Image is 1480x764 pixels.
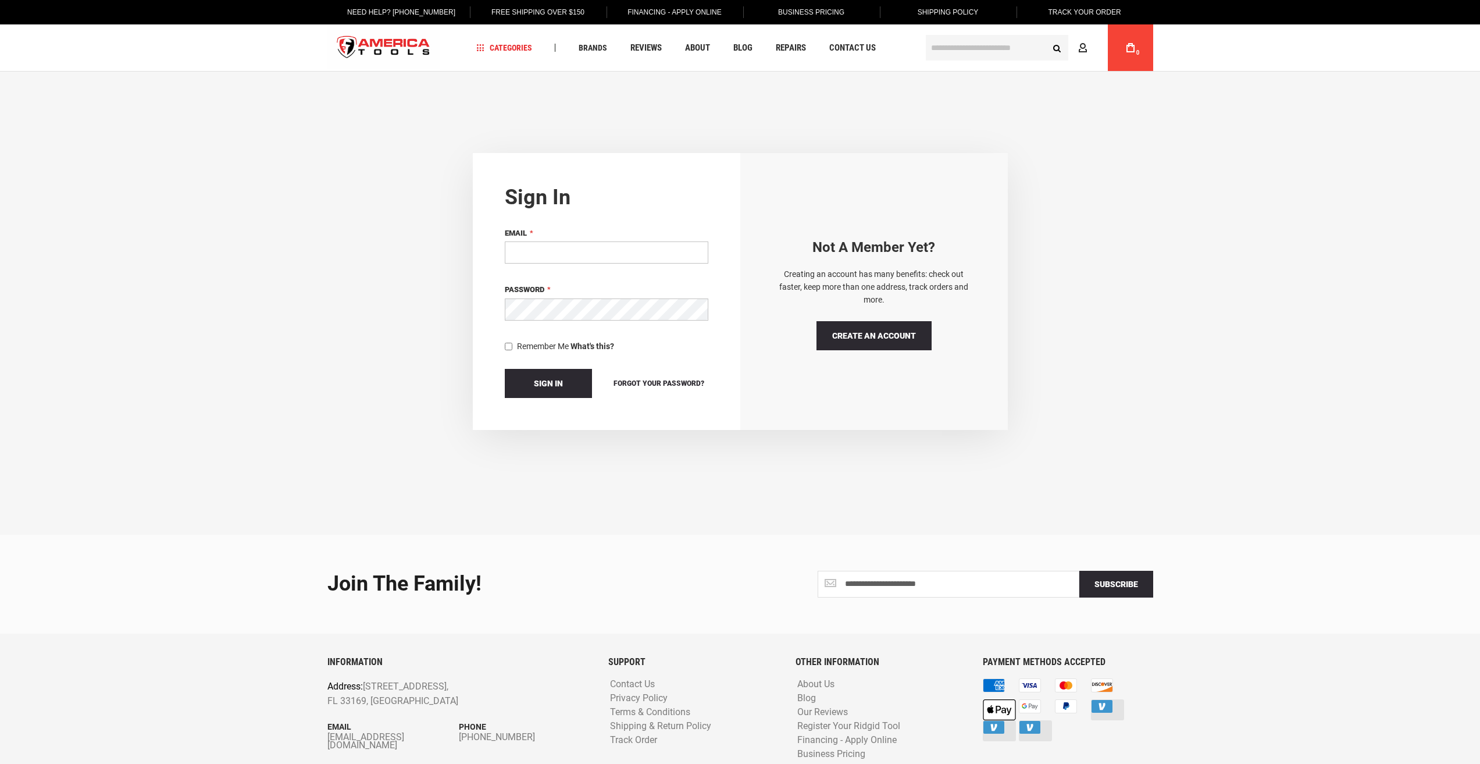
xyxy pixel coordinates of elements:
[796,657,965,667] h6: OTHER INFORMATION
[607,735,660,746] a: Track Order
[608,657,778,667] h6: SUPPORT
[505,185,570,209] strong: Sign in
[829,44,876,52] span: Contact Us
[609,377,708,390] a: Forgot Your Password?
[812,239,935,255] strong: Not a Member yet?
[476,44,532,52] span: Categories
[1119,24,1142,71] a: 0
[794,679,837,690] a: About Us
[794,735,900,746] a: Financing - Apply Online
[459,720,591,733] p: Phone
[983,657,1153,667] h6: PAYMENT METHODS ACCEPTED
[327,720,459,733] p: Email
[733,44,753,52] span: Blog
[918,8,979,16] span: Shipping Policy
[505,229,527,237] span: Email
[1079,571,1153,598] button: Subscribe
[327,678,538,708] p: [STREET_ADDRESS], FL 33169, [GEOGRAPHIC_DATA]
[728,40,758,56] a: Blog
[327,573,732,596] div: Join the Family!
[772,268,976,307] p: Creating an account has many benefits: check out faster, keep more than one address, track orders...
[771,40,811,56] a: Repairs
[471,40,537,56] a: Categories
[680,40,715,56] a: About
[614,379,704,388] span: Forgot Your Password?
[794,749,868,760] a: Business Pricing
[794,707,851,718] a: Our Reviews
[607,679,658,690] a: Contact Us
[816,321,932,350] a: Create an Account
[570,342,614,351] strong: What's this?
[505,369,592,398] button: Sign In
[1046,37,1068,59] button: Search
[327,657,591,667] h6: INFORMATION
[327,26,440,70] img: America Tools
[517,342,569,351] span: Remember Me
[1094,580,1138,589] span: Subscribe
[327,680,363,691] span: Address:
[832,331,916,340] span: Create an Account
[824,40,881,56] a: Contact Us
[794,721,903,732] a: Register Your Ridgid Tool
[625,40,667,56] a: Reviews
[607,707,693,718] a: Terms & Conditions
[607,721,714,732] a: Shipping & Return Policy
[505,285,544,294] span: Password
[607,693,671,704] a: Privacy Policy
[573,40,612,56] a: Brands
[579,44,607,52] span: Brands
[459,733,591,741] a: [PHONE_NUMBER]
[794,693,819,704] a: Blog
[685,44,710,52] span: About
[776,44,806,52] span: Repairs
[327,733,459,749] a: [EMAIL_ADDRESS][DOMAIN_NAME]
[534,379,563,388] span: Sign In
[1136,49,1140,56] span: 0
[327,26,440,70] a: store logo
[630,44,662,52] span: Reviews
